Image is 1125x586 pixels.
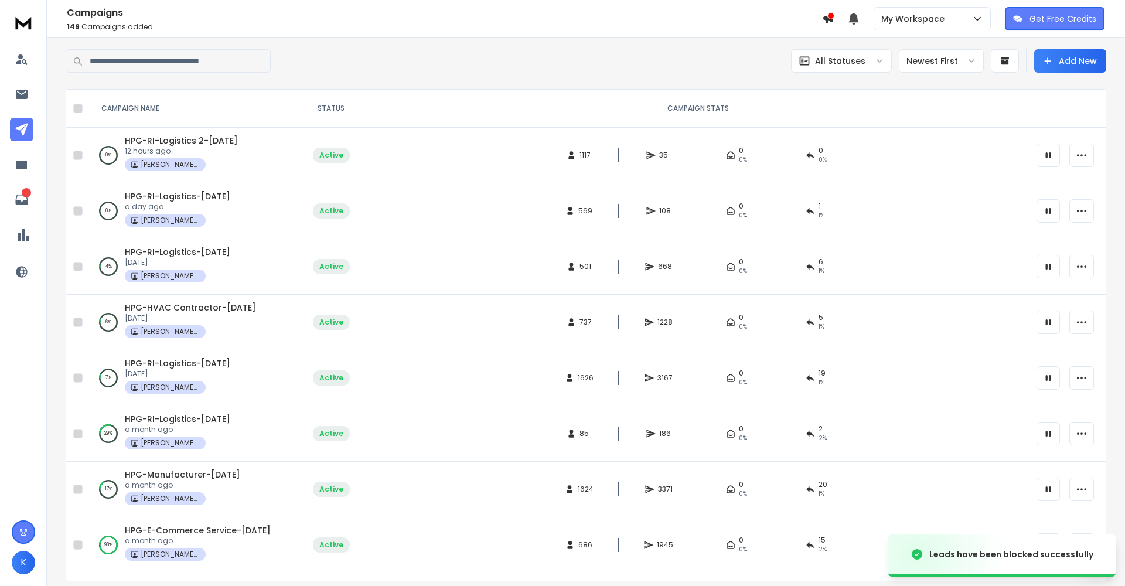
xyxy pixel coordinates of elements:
[658,485,673,494] span: 3371
[657,373,673,383] span: 3167
[819,211,824,220] span: 1 %
[578,373,594,383] span: 1626
[739,434,747,443] span: 0%
[899,49,984,73] button: Newest First
[104,428,112,439] p: 29 %
[366,90,1029,128] th: CAMPAIGN STATS
[1034,49,1106,73] button: Add New
[739,545,747,554] span: 0%
[125,135,238,146] a: HPG-RI-Logistics 2-[DATE]
[815,55,865,67] p: All Statuses
[929,548,1093,560] div: Leads have been blocked successfully
[141,327,199,336] p: [PERSON_NAME] Property Group
[125,357,230,369] a: HPG-RI-Logistics-[DATE]
[125,146,238,156] p: 12 hours ago
[141,216,199,225] p: [PERSON_NAME] Property Group
[141,494,199,503] p: [PERSON_NAME] Property Group
[12,551,35,574] button: K
[319,318,343,327] div: Active
[87,462,296,517] td: 17%HPG-Manufacturer-[DATE]a month ago[PERSON_NAME] Property Group
[87,350,296,406] td: 7%HPG-RI-Logistics-[DATE][DATE][PERSON_NAME] Property Group
[819,545,827,554] span: 2 %
[819,424,823,434] span: 2
[125,246,230,258] a: HPG-RI-Logistics-[DATE]
[1005,7,1104,30] button: Get Free Credits
[819,202,821,211] span: 1
[819,313,823,322] span: 5
[739,378,747,387] span: 0%
[125,369,230,379] p: [DATE]
[819,322,824,332] span: 1 %
[739,211,747,220] span: 0%
[105,205,111,217] p: 0 %
[22,188,31,197] p: 1
[87,90,296,128] th: CAMPAIGN NAME
[819,434,827,443] span: 2 %
[125,202,230,212] p: a day ago
[141,160,199,169] p: [PERSON_NAME] Property Group
[657,540,673,550] span: 1945
[819,378,824,387] span: 1 %
[739,369,744,378] span: 0
[739,257,744,267] span: 0
[578,206,592,216] span: 569
[105,149,111,161] p: 0 %
[881,13,949,25] p: My Workspace
[125,302,256,314] a: HPG-HVAC Contractor-[DATE]
[125,481,240,490] p: a month ago
[578,540,592,550] span: 686
[319,151,343,160] div: Active
[87,239,296,295] td: 4%HPG-RI-Logistics-[DATE][DATE][PERSON_NAME] Property Group
[87,295,296,350] td: 6%HPG-HVAC Contractor-[DATE][DATE][PERSON_NAME] Property Group
[105,261,112,272] p: 4 %
[657,318,673,327] span: 1228
[659,429,671,438] span: 186
[67,22,822,32] p: Campaigns added
[739,267,747,276] span: 0%
[125,413,230,425] a: HPG-RI-Logistics-[DATE]
[739,489,747,499] span: 0%
[141,438,199,448] p: [PERSON_NAME] Property Group
[125,258,230,267] p: [DATE]
[739,480,744,489] span: 0
[141,550,199,559] p: [PERSON_NAME] Property Group
[105,316,111,328] p: 6 %
[319,429,343,438] div: Active
[87,517,296,573] td: 98%HPG-E-Commerce Service-[DATE]a month ago[PERSON_NAME] Property Group
[125,425,230,434] p: a month ago
[125,314,256,323] p: [DATE]
[659,206,671,216] span: 108
[125,190,230,202] a: HPG-RI-Logistics-[DATE]
[67,6,822,20] h1: Campaigns
[739,322,747,332] span: 0%
[125,524,271,536] a: HPG-E-Commerce Service-[DATE]
[319,262,343,271] div: Active
[739,146,744,155] span: 0
[579,429,591,438] span: 85
[319,206,343,216] div: Active
[819,155,827,165] span: 0 %
[319,485,343,494] div: Active
[319,540,343,550] div: Active
[87,128,296,183] td: 0%HPG-RI-Logistics 2-[DATE]12 hours ago[PERSON_NAME] Property Group
[819,257,823,267] span: 6
[104,539,112,551] p: 98 %
[141,271,199,281] p: [PERSON_NAME] Property Group
[739,202,744,211] span: 0
[819,146,823,155] span: 0
[1029,13,1096,25] p: Get Free Credits
[579,318,592,327] span: 737
[579,151,591,160] span: 1117
[819,369,826,378] span: 19
[296,90,366,128] th: STATUS
[10,188,33,212] a: 1
[125,469,240,481] a: HPG-Manufacturer-[DATE]
[739,313,744,322] span: 0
